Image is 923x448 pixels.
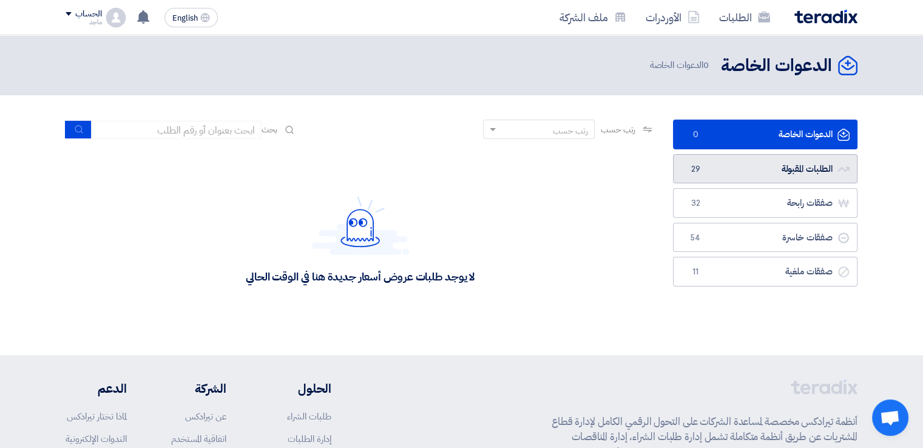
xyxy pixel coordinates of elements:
a: إدارة الطلبات [288,432,331,446]
img: profile_test.png [106,8,126,27]
a: الدعوات الخاصة0 [673,120,857,149]
span: English [172,14,198,22]
div: ماجد [66,19,101,25]
a: لماذا تختار تيرادكس [67,410,127,423]
div: لا يوجد طلبات عروض أسعار جديدة هنا في الوقت الحالي [246,270,475,283]
div: الحساب [75,9,101,19]
button: English [164,8,218,27]
span: 0 [688,129,703,141]
a: اتفاقية المستخدم [171,432,226,446]
span: 32 [688,197,703,209]
span: الدعوات الخاصة [649,58,711,72]
a: عن تيرادكس [185,410,226,423]
span: 54 [688,232,703,244]
a: الأوردرات [636,3,709,32]
li: الشركة [163,379,226,398]
a: صفقات رابحة32 [673,188,857,218]
span: رتب حسب [601,123,635,136]
span: بحث [262,123,277,136]
a: طلبات الشراء [287,410,331,423]
h2: الدعوات الخاصة [721,54,832,78]
div: Open chat [872,399,908,436]
span: 29 [688,163,703,175]
a: ملف الشركة [550,3,636,32]
img: Teradix logo [794,10,857,24]
li: الحلول [263,379,331,398]
a: الطلبات [709,3,780,32]
a: صفقات خاسرة54 [673,223,857,253]
a: الندوات الإلكترونية [66,432,127,446]
li: الدعم [66,379,127,398]
span: 11 [688,266,703,278]
a: صفقات ملغية11 [673,257,857,287]
div: رتب حسب [553,124,588,137]
input: ابحث بعنوان أو رقم الطلب [92,121,262,139]
a: الطلبات المقبولة29 [673,154,857,184]
span: 0 [703,58,709,72]
img: Hello [312,196,409,255]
